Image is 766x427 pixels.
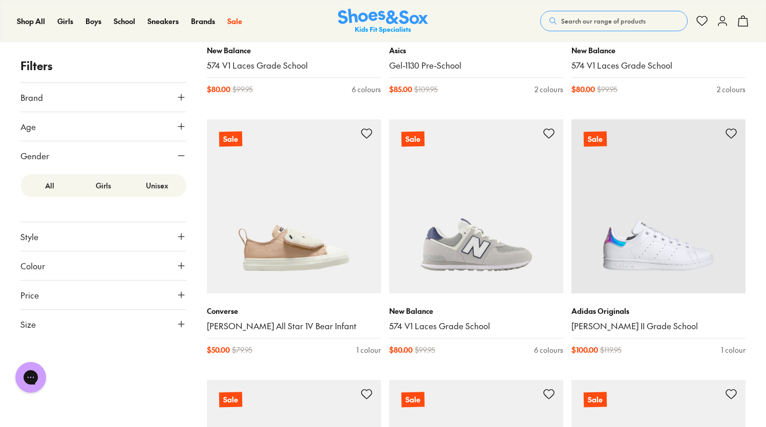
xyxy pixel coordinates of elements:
button: Price [20,281,186,309]
p: Sale [401,131,424,146]
div: 1 colour [721,345,746,355]
span: Style [20,230,38,243]
a: Gel-1130 Pre-School [389,60,563,71]
span: Brands [191,16,215,26]
button: Style [20,222,186,251]
div: 2 colours [717,84,746,95]
span: Sale [227,16,242,26]
button: Search our range of products [540,11,688,31]
button: Size [20,310,186,338]
span: $ 99.95 [415,345,435,355]
div: 1 colour [356,345,381,355]
span: $ 80.00 [571,84,595,95]
p: Sale [584,131,607,146]
a: 574 V1 Laces Grade School [571,60,746,71]
a: Sale [227,16,242,27]
a: 574 V1 Laces Grade School [389,321,563,332]
button: Gender [20,141,186,170]
p: New Balance [389,306,563,316]
button: Colour [20,251,186,280]
a: Sale [389,119,563,293]
p: New Balance [571,45,746,56]
span: Age [20,120,36,133]
a: Girls [57,16,73,27]
span: Size [20,318,36,330]
span: Gender [20,150,49,162]
span: $ 100.00 [571,345,598,355]
span: $ 99.95 [232,84,253,95]
span: Girls [57,16,73,26]
span: Price [20,289,39,301]
a: Shoes & Sox [338,9,428,34]
p: Sale [219,392,242,407]
p: Asics [389,45,563,56]
div: 6 colours [534,345,563,355]
img: SNS_Logo_Responsive.svg [338,9,428,34]
div: 2 colours [535,84,563,95]
span: School [114,16,135,26]
span: $ 99.95 [597,84,618,95]
a: [PERSON_NAME] II Grade School [571,321,746,332]
span: Boys [86,16,101,26]
a: Sale [207,119,381,293]
p: New Balance [207,45,381,56]
div: 6 colours [352,84,381,95]
a: Sale [571,119,746,293]
span: Shop All [17,16,45,26]
span: Sneakers [147,16,179,26]
p: Filters [20,57,186,74]
a: Sneakers [147,16,179,27]
span: $ 50.00 [207,345,230,355]
p: Sale [219,131,242,146]
label: Unisex [131,176,184,195]
button: Age [20,112,186,141]
span: $ 119.95 [600,345,622,355]
p: Converse [207,306,381,316]
a: [PERSON_NAME] All Star 1V Bear Infant [207,321,381,332]
a: School [114,16,135,27]
a: Boys [86,16,101,27]
p: Sale [584,392,607,407]
a: 574 V1 Laces Grade School [207,60,381,71]
p: Adidas Originals [571,306,746,316]
label: All [23,176,76,195]
iframe: Gorgias live chat messenger [10,358,51,396]
span: Brand [20,91,43,103]
a: Shop All [17,16,45,27]
a: Brands [191,16,215,27]
span: Search our range of products [561,16,646,26]
span: $ 79.95 [232,345,252,355]
p: Sale [401,392,424,407]
button: Brand [20,83,186,112]
span: $ 80.00 [389,345,413,355]
span: $ 80.00 [207,84,230,95]
span: Colour [20,260,45,272]
span: $ 85.00 [389,84,412,95]
span: $ 109.95 [414,84,438,95]
label: Girls [76,176,130,195]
